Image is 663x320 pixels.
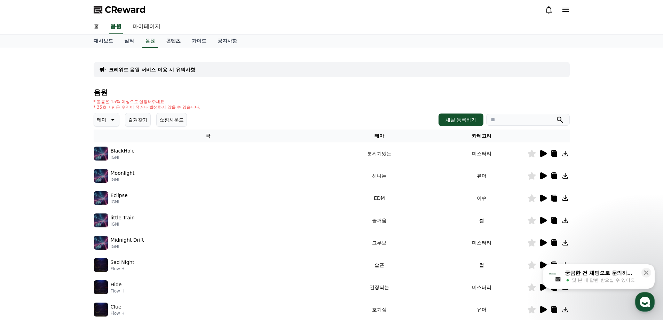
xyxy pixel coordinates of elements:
img: music [94,169,108,183]
p: IGNI [111,155,135,160]
p: * 볼륨은 15% 이상으로 설정해주세요. [94,99,201,104]
td: 유머 [436,165,527,187]
p: BlackHole [111,147,135,155]
span: 홈 [22,231,26,237]
p: IGNI [111,199,128,205]
span: CReward [105,4,146,15]
th: 곡 [94,130,323,142]
img: music [94,213,108,227]
td: 그루브 [323,232,436,254]
a: 공지사항 [212,34,243,48]
th: 테마 [323,130,436,142]
button: 쇼핑사운드 [156,113,187,127]
td: 미스터리 [436,142,527,165]
td: 썰 [436,209,527,232]
p: Eclipse [111,192,128,199]
img: music [94,303,108,317]
img: music [94,258,108,272]
a: 가이드 [186,34,212,48]
td: 썰 [436,254,527,276]
a: 홈 [88,19,105,34]
p: Flow H [111,311,125,316]
p: Sad Night [111,259,134,266]
p: 테마 [97,115,106,125]
a: 음원 [142,34,158,48]
a: 콘텐츠 [160,34,186,48]
td: 긴장되는 [323,276,436,298]
img: music [94,280,108,294]
p: IGNI [111,177,135,182]
span: 대화 [64,232,72,237]
p: IGNI [111,221,135,227]
a: 크리워드 음원 서비스 이용 시 유의사항 [109,66,195,73]
p: Clue [111,303,121,311]
td: 분위기있는 [323,142,436,165]
p: Hide [111,281,122,288]
th: 카테고리 [436,130,527,142]
td: EDM [323,187,436,209]
td: 즐거움 [323,209,436,232]
p: Flow H [111,288,125,294]
button: 테마 [94,113,119,127]
p: Flow H [111,266,134,272]
td: 신나는 [323,165,436,187]
a: 음원 [109,19,123,34]
a: 대시보드 [88,34,119,48]
p: Moonlight [111,170,135,177]
td: 슬픈 [323,254,436,276]
a: 홈 [2,221,46,238]
p: IGNI [111,244,144,249]
td: 미스터리 [436,276,527,298]
a: CReward [94,4,146,15]
p: little Train [111,214,135,221]
a: 마이페이지 [127,19,166,34]
a: 설정 [90,221,134,238]
img: music [94,147,108,161]
span: 설정 [108,231,116,237]
p: Midnight Drift [111,236,144,244]
button: 채널 등록하기 [439,114,483,126]
img: music [94,191,108,205]
img: music [94,236,108,250]
a: 실적 [119,34,140,48]
button: 즐겨찾기 [125,113,151,127]
td: 이슈 [436,187,527,209]
a: 대화 [46,221,90,238]
p: * 35초 미만은 수익이 적거나 발생하지 않을 수 있습니다. [94,104,201,110]
td: 미스터리 [436,232,527,254]
h4: 음원 [94,88,570,96]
